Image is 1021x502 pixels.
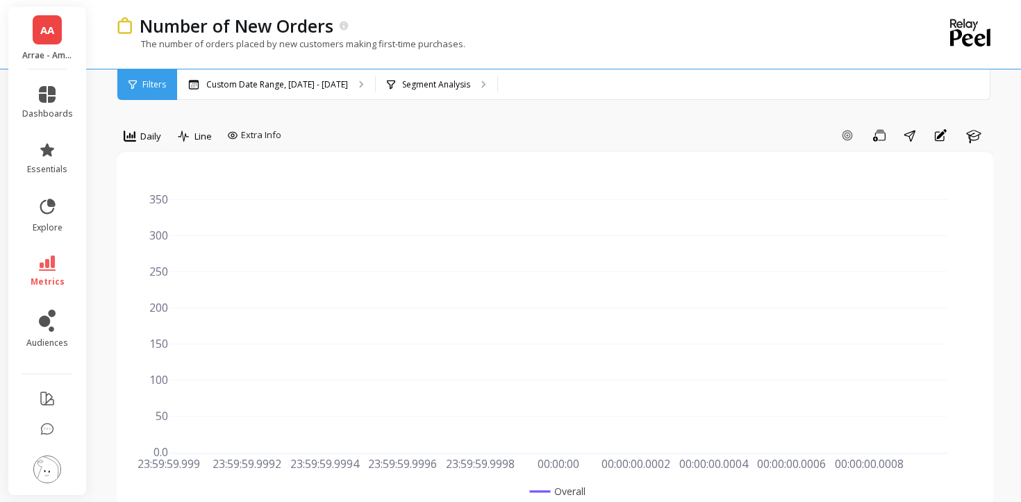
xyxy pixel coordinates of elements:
[140,130,161,143] span: Daily
[26,337,68,349] span: audiences
[31,276,65,287] span: metrics
[117,17,133,35] img: header icon
[402,79,470,90] p: Segment Analysis
[117,37,465,50] p: The number of orders placed by new customers making first-time purchases.
[33,222,63,233] span: explore
[22,50,73,61] p: Arrae - Amazon
[22,108,73,119] span: dashboards
[241,128,281,142] span: Extra Info
[40,22,54,38] span: AA
[206,79,348,90] p: Custom Date Range, [DATE] - [DATE]
[194,130,212,143] span: Line
[140,14,333,37] p: Number of New Orders
[33,455,61,483] img: profile picture
[27,164,67,175] span: essentials
[142,79,166,90] span: Filters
